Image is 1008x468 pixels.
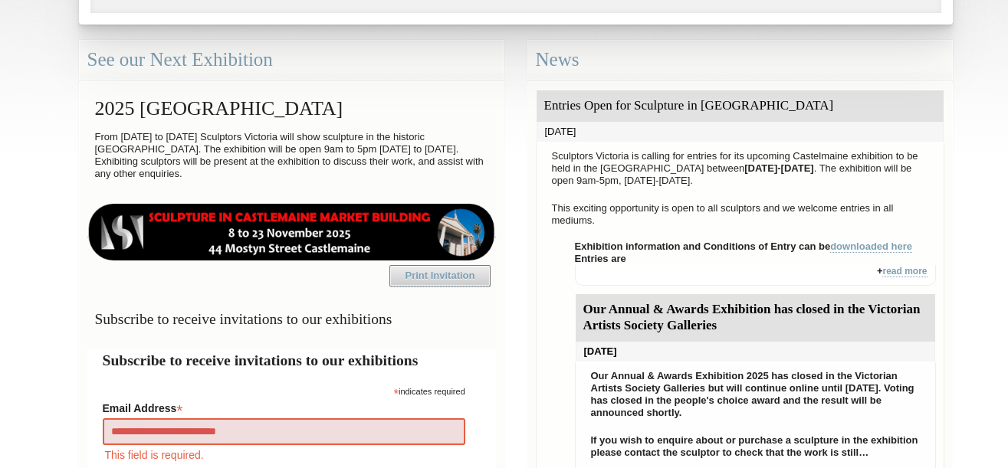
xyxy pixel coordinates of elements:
[79,40,504,80] div: See our Next Exhibition
[830,241,912,253] a: downloaded here
[544,198,936,231] p: This exciting opportunity is open to all sculptors and we welcome entries in all mediums.
[576,342,935,362] div: [DATE]
[103,349,481,371] h2: Subscribe to receive invitations to our exhibitions
[87,127,496,184] p: From [DATE] to [DATE] Sculptors Victoria will show sculpture in the historic [GEOGRAPHIC_DATA]. T...
[537,122,944,142] div: [DATE]
[87,204,496,260] img: castlemaine-ldrbd25v2.png
[583,366,928,423] p: Our Annual & Awards Exhibition 2025 has closed in the Victorian Artists Society Galleries but wil...
[537,90,944,122] div: Entries Open for Sculpture in [GEOGRAPHIC_DATA]
[576,294,935,342] div: Our Annual & Awards Exhibition has closed in the Victorian Artists Society Galleries
[527,40,953,80] div: News
[87,90,496,127] h2: 2025 [GEOGRAPHIC_DATA]
[389,265,491,286] a: Print Invitation
[744,162,814,174] strong: [DATE]-[DATE]
[583,430,928,463] p: If you wish to enquire about or purchase a sculpture in the exhibition please contact the sculpto...
[544,146,936,191] p: Sculptors Victoria is calling for entries for its upcoming Castelmaine exhibition to be held in t...
[103,447,465,463] div: This field is required.
[882,266,927,277] a: read more
[575,241,913,253] strong: Exhibition information and Conditions of Entry can be
[575,265,936,286] div: +
[103,398,465,416] label: Email Address
[87,304,496,334] h3: Subscribe to receive invitations to our exhibitions
[103,383,465,398] div: indicates required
